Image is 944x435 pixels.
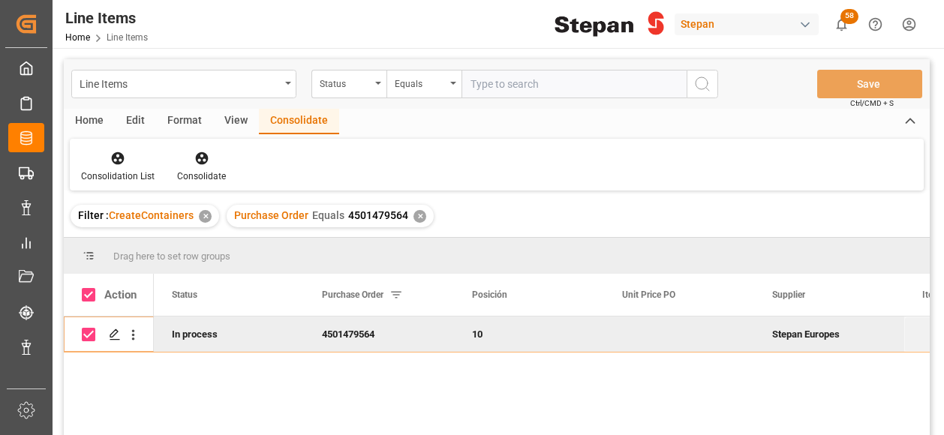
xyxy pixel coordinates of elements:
div: Press SPACE to deselect this row. [64,316,154,352]
img: Stepan_Company_logo.svg.png_1713531530.png [555,11,664,37]
button: Stepan [675,10,825,38]
span: Drag here to set row groups [113,250,230,262]
span: Filter : [78,209,109,221]
button: Help Center [858,7,892,41]
div: Action [104,288,137,301]
div: Line Items [65,7,148,29]
span: Unit Price PO [622,289,675,300]
span: Purchase Order [234,209,308,221]
div: Stepan [675,13,819,35]
span: CreateContainers [109,209,194,221]
a: Home [65,32,90,43]
div: 10 [472,317,586,352]
div: Consolidate [177,169,226,183]
div: Line Items [80,73,280,92]
span: Equals [312,209,344,221]
span: Status [172,289,197,300]
div: Stepan Europes [754,316,904,352]
button: search button [687,70,718,98]
div: ✕ [413,210,426,223]
div: Home [64,109,115,134]
span: Ctrl/CMD + S [850,97,894,109]
div: Format [156,109,213,134]
input: Type to search [461,70,687,98]
span: 4501479564 [348,209,408,221]
button: show 58 new notifications [825,7,858,41]
div: Consolidation List [81,169,155,183]
span: 58 [840,9,858,24]
button: open menu [71,70,296,98]
div: ✕ [199,210,212,223]
span: Purchase Order [322,289,383,300]
div: Status [320,73,371,91]
div: Consolidate [259,109,339,134]
div: Equals [395,73,446,91]
button: open menu [311,70,386,98]
div: In process [154,316,304,352]
button: Save [817,70,922,98]
div: Edit [115,109,156,134]
div: 4501479564 [304,316,454,352]
div: View [213,109,259,134]
span: Posición [472,289,507,300]
span: Supplier [772,289,805,300]
button: open menu [386,70,461,98]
